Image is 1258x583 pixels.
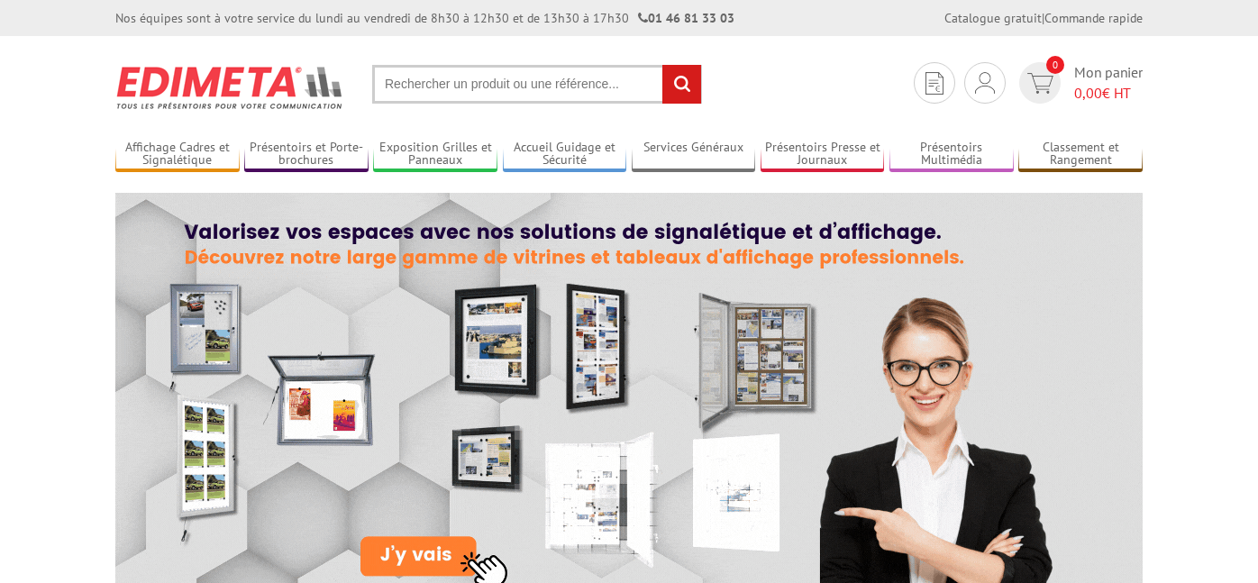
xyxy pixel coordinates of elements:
img: devis rapide [1027,73,1053,94]
a: Services Généraux [632,140,756,169]
a: Catalogue gratuit [944,10,1042,26]
img: devis rapide [975,72,995,94]
a: Présentoirs Presse et Journaux [761,140,885,169]
a: Affichage Cadres et Signalétique [115,140,240,169]
img: Présentoir, panneau, stand - Edimeta - PLV, affichage, mobilier bureau, entreprise [115,54,345,121]
a: Exposition Grilles et Panneaux [373,140,497,169]
a: Commande rapide [1044,10,1143,26]
div: | [944,9,1143,27]
a: Présentoirs et Porte-brochures [244,140,369,169]
a: devis rapide 0 Mon panier 0,00€ HT [1015,62,1143,104]
span: 0,00 [1074,84,1102,102]
a: Accueil Guidage et Sécurité [503,140,627,169]
img: devis rapide [925,72,943,95]
div: Nos équipes sont à votre service du lundi au vendredi de 8h30 à 12h30 et de 13h30 à 17h30 [115,9,734,27]
strong: 01 46 81 33 03 [638,10,734,26]
span: € HT [1074,83,1143,104]
span: 0 [1046,56,1064,74]
a: Présentoirs Multimédia [889,140,1014,169]
input: Rechercher un produit ou une référence... [372,65,702,104]
span: Mon panier [1074,62,1143,104]
input: rechercher [662,65,701,104]
a: Classement et Rangement [1018,140,1143,169]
